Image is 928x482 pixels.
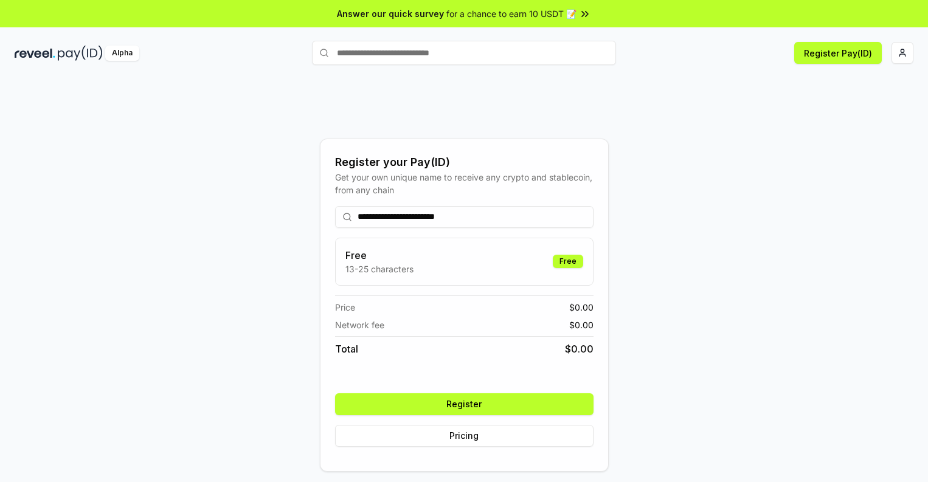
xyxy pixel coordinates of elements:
[565,342,594,356] span: $ 0.00
[335,393,594,415] button: Register
[335,425,594,447] button: Pricing
[58,46,103,61] img: pay_id
[15,46,55,61] img: reveel_dark
[345,248,414,263] h3: Free
[337,7,444,20] span: Answer our quick survey
[794,42,882,64] button: Register Pay(ID)
[345,263,414,275] p: 13-25 characters
[335,171,594,196] div: Get your own unique name to receive any crypto and stablecoin, from any chain
[569,318,594,331] span: $ 0.00
[335,342,358,356] span: Total
[105,46,139,61] div: Alpha
[335,318,384,331] span: Network fee
[335,301,355,314] span: Price
[569,301,594,314] span: $ 0.00
[335,154,594,171] div: Register your Pay(ID)
[553,255,583,268] div: Free
[446,7,577,20] span: for a chance to earn 10 USDT 📝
